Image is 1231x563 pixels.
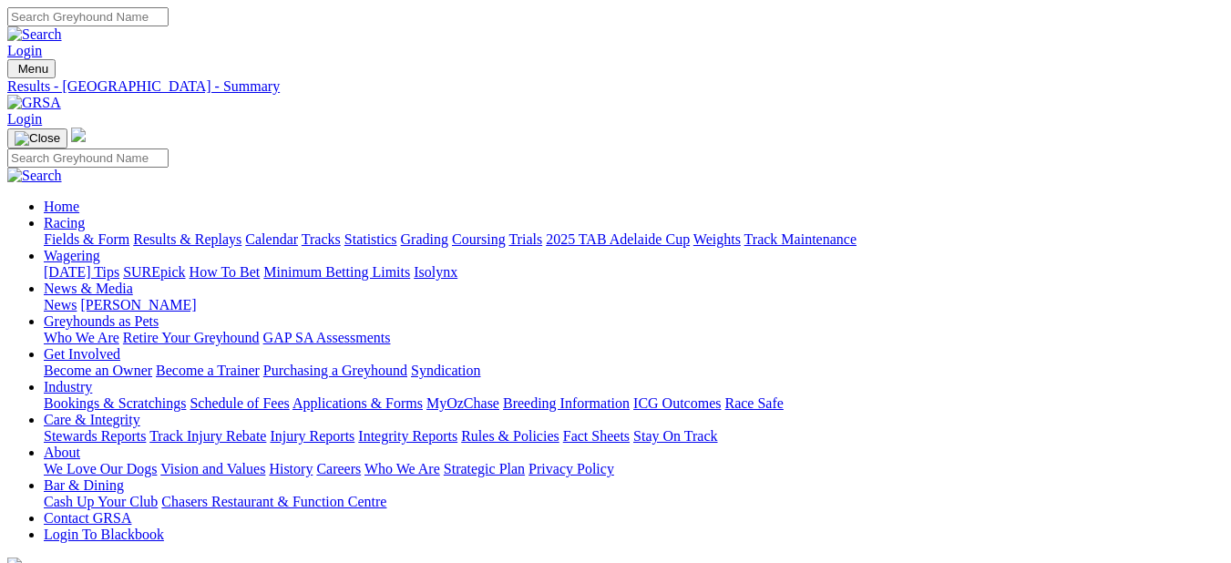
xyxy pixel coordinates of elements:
[7,26,62,43] img: Search
[44,248,100,263] a: Wagering
[44,477,124,493] a: Bar & Dining
[44,346,120,362] a: Get Involved
[411,363,480,378] a: Syndication
[7,111,42,127] a: Login
[269,461,313,476] a: History
[7,59,56,78] button: Toggle navigation
[44,199,79,214] a: Home
[44,395,1224,412] div: Industry
[401,231,448,247] a: Grading
[744,231,857,247] a: Track Maintenance
[263,330,391,345] a: GAP SA Assessments
[156,363,260,378] a: Become a Trainer
[44,215,85,230] a: Racing
[123,264,185,280] a: SUREpick
[44,395,186,411] a: Bookings & Scratchings
[245,231,298,247] a: Calendar
[508,231,542,247] a: Trials
[263,264,410,280] a: Minimum Betting Limits
[15,131,60,146] img: Close
[7,7,169,26] input: Search
[7,43,42,58] a: Login
[563,428,630,444] a: Fact Sheets
[44,428,1224,445] div: Care & Integrity
[344,231,397,247] a: Statistics
[161,494,386,509] a: Chasers Restaurant & Function Centre
[190,264,261,280] a: How To Bet
[724,395,783,411] a: Race Safe
[503,395,630,411] a: Breeding Information
[44,363,1224,379] div: Get Involved
[44,297,1224,313] div: News & Media
[44,231,1224,248] div: Racing
[633,395,721,411] a: ICG Outcomes
[149,428,266,444] a: Track Injury Rebate
[44,445,80,460] a: About
[44,281,133,296] a: News & Media
[302,231,341,247] a: Tracks
[693,231,741,247] a: Weights
[633,428,717,444] a: Stay On Track
[358,428,457,444] a: Integrity Reports
[190,395,289,411] a: Schedule of Fees
[44,363,152,378] a: Become an Owner
[364,461,440,476] a: Who We Are
[263,363,407,378] a: Purchasing a Greyhound
[7,78,1224,95] a: Results - [GEOGRAPHIC_DATA] - Summary
[7,95,61,111] img: GRSA
[44,330,119,345] a: Who We Are
[44,313,159,329] a: Greyhounds as Pets
[452,231,506,247] a: Coursing
[44,428,146,444] a: Stewards Reports
[546,231,690,247] a: 2025 TAB Adelaide Cup
[44,379,92,394] a: Industry
[316,461,361,476] a: Careers
[7,148,169,168] input: Search
[426,395,499,411] a: MyOzChase
[160,461,265,476] a: Vision and Values
[7,128,67,148] button: Toggle navigation
[71,128,86,142] img: logo-grsa-white.png
[44,330,1224,346] div: Greyhounds as Pets
[270,428,354,444] a: Injury Reports
[44,264,1224,281] div: Wagering
[44,461,157,476] a: We Love Our Dogs
[44,494,158,509] a: Cash Up Your Club
[44,461,1224,477] div: About
[414,264,457,280] a: Isolynx
[44,231,129,247] a: Fields & Form
[444,461,525,476] a: Strategic Plan
[461,428,559,444] a: Rules & Policies
[44,264,119,280] a: [DATE] Tips
[7,168,62,184] img: Search
[44,494,1224,510] div: Bar & Dining
[44,297,77,312] a: News
[123,330,260,345] a: Retire Your Greyhound
[18,62,48,76] span: Menu
[44,412,140,427] a: Care & Integrity
[44,527,164,542] a: Login To Blackbook
[528,461,614,476] a: Privacy Policy
[292,395,423,411] a: Applications & Forms
[80,297,196,312] a: [PERSON_NAME]
[133,231,241,247] a: Results & Replays
[44,510,131,526] a: Contact GRSA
